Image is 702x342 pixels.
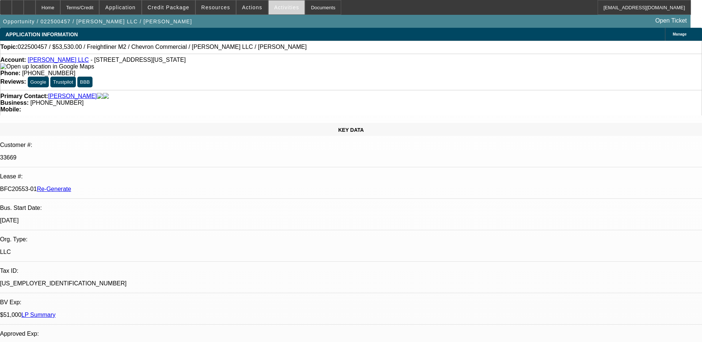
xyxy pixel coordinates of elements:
strong: Mobile: [0,106,21,113]
span: Credit Package [148,4,189,10]
span: Opportunity / 022500457 / [PERSON_NAME] LLC / [PERSON_NAME] [3,19,192,24]
img: linkedin-icon.png [103,93,109,100]
strong: Phone: [0,70,20,76]
a: [PERSON_NAME] LLC [28,57,89,63]
span: Actions [242,4,262,10]
a: Open Ticket [652,14,690,27]
strong: Reviews: [0,78,26,85]
span: 022500457 / $53,530.00 / Freightliner M2 / Chevron Commercial / [PERSON_NAME] LLC / [PERSON_NAME] [18,44,307,50]
span: APPLICATION INFORMATION [6,31,78,37]
span: Resources [201,4,230,10]
span: [PHONE_NUMBER] [30,100,84,106]
span: - [STREET_ADDRESS][US_STATE] [91,57,186,63]
img: facebook-icon.png [97,93,103,100]
a: Re-Generate [37,186,71,192]
span: Manage [673,32,686,36]
button: BBB [77,77,93,87]
span: Application [105,4,135,10]
span: Activities [274,4,299,10]
span: KEY DATA [338,127,364,133]
img: Open up location in Google Maps [0,63,94,70]
strong: Business: [0,100,28,106]
button: Activities [269,0,305,14]
strong: Primary Contact: [0,93,48,100]
button: Trustpilot [50,77,75,87]
a: View Google Maps [0,63,94,70]
a: LP Summary [21,312,56,318]
button: Google [28,77,49,87]
strong: Topic: [0,44,18,50]
button: Application [100,0,141,14]
button: Actions [236,0,268,14]
button: Credit Package [142,0,195,14]
span: [PHONE_NUMBER] [22,70,75,76]
button: Resources [196,0,236,14]
a: [PERSON_NAME] [48,93,97,100]
strong: Account: [0,57,26,63]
